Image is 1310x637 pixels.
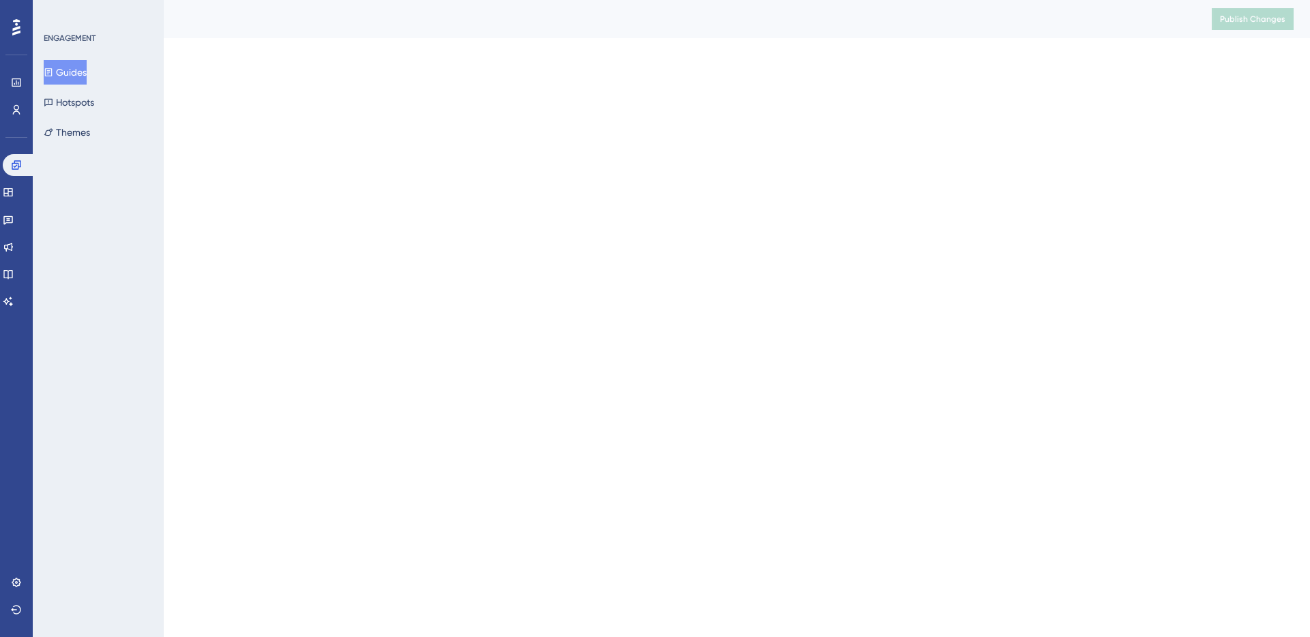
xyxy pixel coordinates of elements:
span: Publish Changes [1220,14,1285,25]
button: Guides [44,60,87,85]
button: Hotspots [44,90,94,115]
div: ENGAGEMENT [44,33,96,44]
button: Publish Changes [1212,8,1294,30]
button: Themes [44,120,90,145]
